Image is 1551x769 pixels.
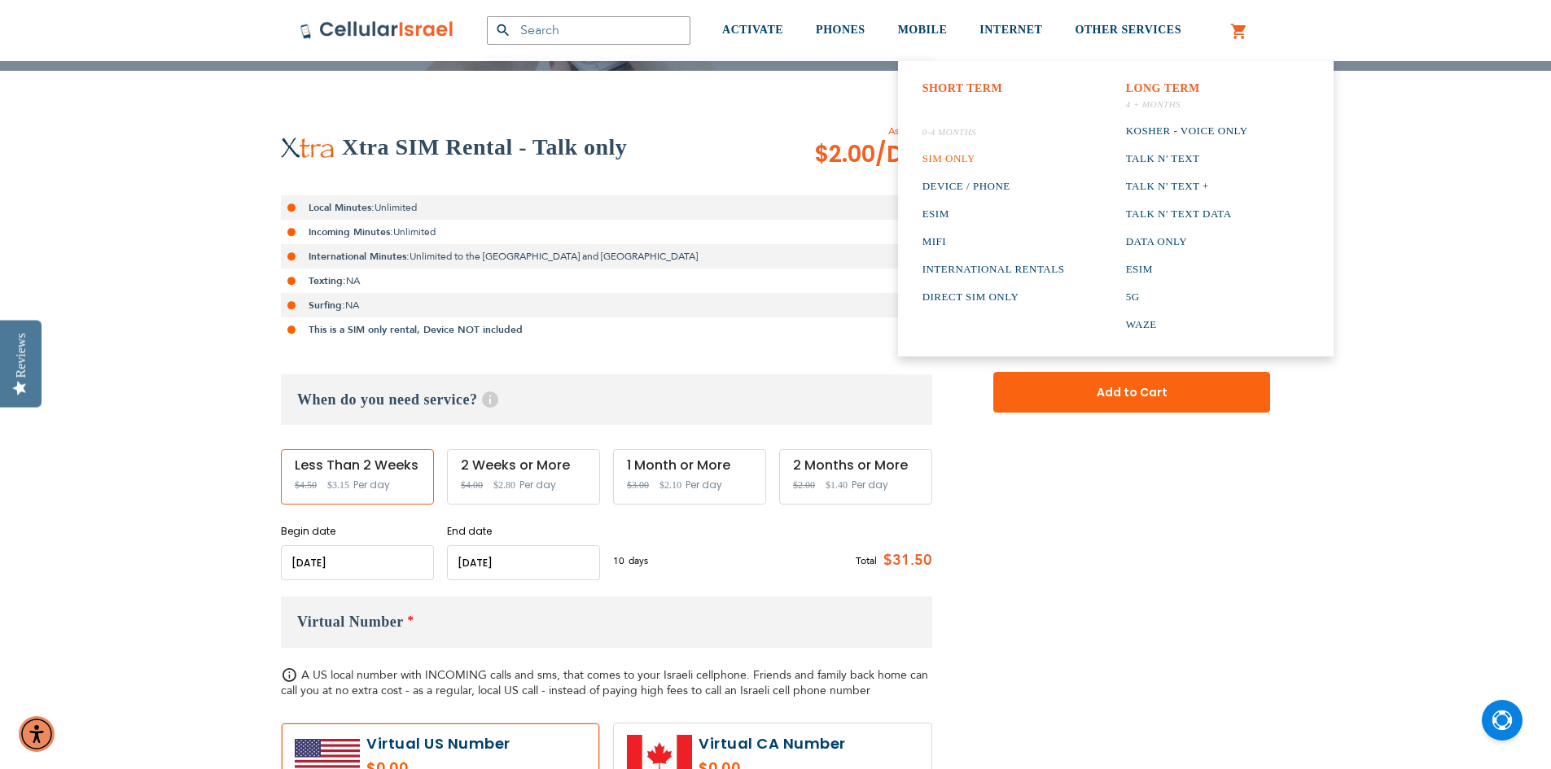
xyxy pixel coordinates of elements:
[1126,228,1248,256] a: Data only
[281,269,932,293] li: NA
[309,299,345,312] strong: Surfing:
[281,138,334,157] img: Xtra SIM Rental - Talk only
[922,228,1065,256] a: Mifi
[856,553,877,568] span: Total
[300,20,454,40] img: Cellular Israel Logo
[281,667,928,698] span: A US local number with INCOMING calls and sms, that comes to your Israeli cellphone. Friends and ...
[922,256,1065,283] a: International rentals
[309,225,393,238] strong: Incoming Minutes:
[461,458,586,473] div: 2 Weeks or More
[770,124,932,138] span: As Low As
[852,478,888,492] span: Per day
[295,479,317,491] span: $4.50
[461,479,483,491] span: $4.00
[281,545,434,580] input: MM/DD/YYYY
[1126,173,1248,200] a: Talk n' Text +
[309,250,410,263] strong: International Minutes:
[353,478,390,492] span: Per day
[1126,98,1248,111] sapn: 4 + Months
[493,479,515,491] span: $2.80
[922,173,1065,200] a: Device / Phone
[1126,145,1248,173] a: Talk n' Text
[898,24,948,36] span: MOBILE
[627,479,649,491] span: $3.00
[519,478,556,492] span: Per day
[295,458,420,473] div: Less Than 2 Weeks
[1126,283,1248,311] a: 5G
[14,333,28,378] div: Reviews
[1126,311,1248,339] a: Waze
[922,126,1065,138] sapn: 0-4 Months
[19,716,55,752] div: Accessibility Menu
[281,374,932,425] h3: When do you need service?
[281,195,932,220] li: Unlimited
[993,372,1270,413] button: Add to Cart
[309,274,346,287] strong: Texting:
[281,220,932,244] li: Unlimited
[686,478,722,492] span: Per day
[629,553,648,568] span: days
[482,391,498,408] span: Help
[327,479,349,491] span: $3.15
[1126,200,1248,228] a: Talk n' Text Data
[309,323,523,336] strong: This is a SIM only rental, Device NOT included
[447,524,600,539] label: End date
[342,131,627,164] h2: Xtra SIM Rental - Talk only
[1047,384,1216,401] span: Add to Cart
[814,138,932,171] span: $2.00
[922,145,1065,173] a: SIM Only
[979,24,1042,36] span: INTERNET
[922,200,1065,228] a: ESIM
[281,524,434,539] label: Begin date
[922,82,1003,94] strong: Short term
[281,293,932,317] li: NA
[487,16,690,45] input: Search
[1075,24,1181,36] span: OTHER SERVICES
[793,479,815,491] span: $2.00
[877,548,932,573] span: $31.50
[613,553,629,568] span: 10
[627,458,752,473] div: 1 Month or More
[1126,82,1200,94] strong: Long Term
[309,201,375,214] strong: Local Minutes:
[826,479,848,491] span: $1.40
[447,545,600,580] input: MM/DD/YYYY
[793,458,918,473] div: 2 Months or More
[875,138,932,171] span: /Day
[659,479,681,491] span: $2.10
[722,24,783,36] span: ACTIVATE
[922,283,1065,311] a: Direct SIM Only
[281,244,932,269] li: Unlimited to the [GEOGRAPHIC_DATA] and [GEOGRAPHIC_DATA]
[297,614,404,630] span: Virtual Number
[1126,117,1248,145] a: Kosher - voice only
[1126,256,1248,283] a: ESIM
[816,24,865,36] span: PHONES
